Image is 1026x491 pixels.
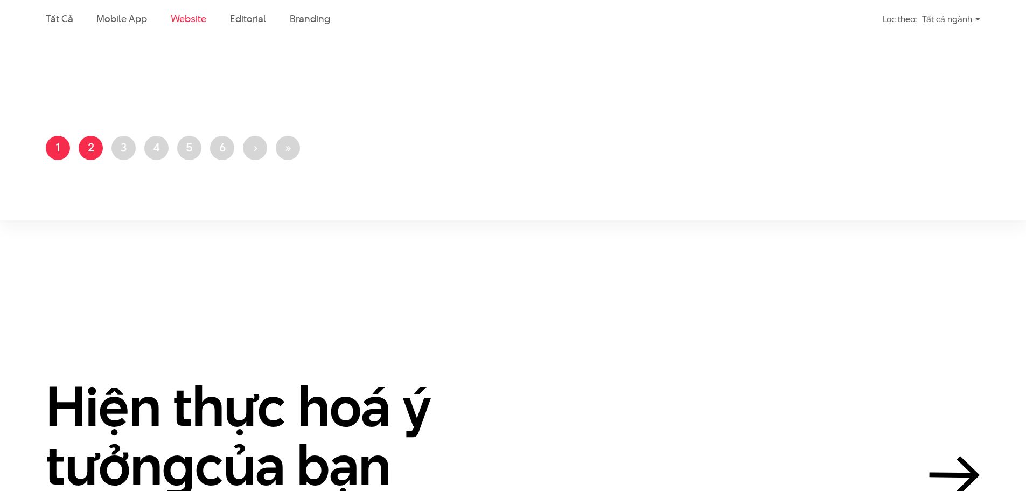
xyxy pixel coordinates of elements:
span: » [284,139,291,155]
a: 5 [177,136,201,160]
span: › [253,139,257,155]
a: Tất cả [46,12,73,25]
a: Editorial [230,12,266,25]
a: Mobile app [96,12,146,25]
a: 3 [111,136,136,160]
a: Website [171,12,206,25]
a: 4 [144,136,169,160]
a: 2 [79,136,103,160]
a: Branding [290,12,330,25]
div: Lọc theo: [883,10,917,29]
div: Tất cả ngành [922,10,980,29]
a: 6 [210,136,234,160]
